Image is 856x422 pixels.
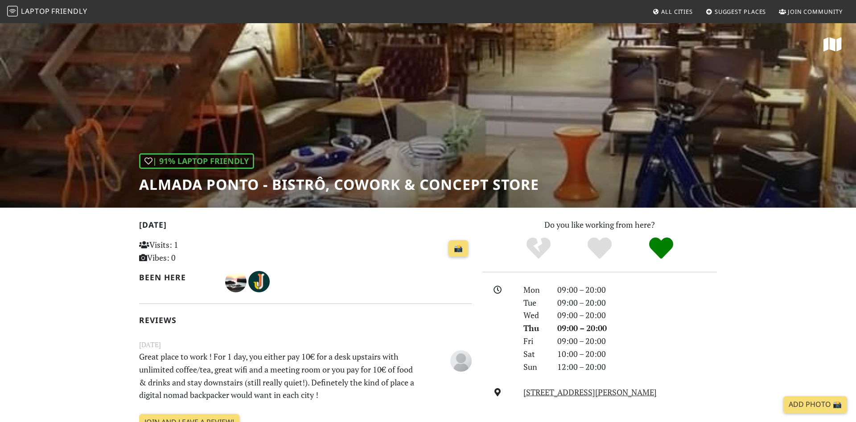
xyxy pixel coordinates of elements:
a: Join Community [775,4,846,20]
span: Nuno [225,275,248,286]
div: 09:00 – 20:00 [552,296,722,309]
span: Laptop [21,6,50,16]
p: Visits: 1 Vibes: 0 [139,238,243,264]
div: 09:00 – 20:00 [552,322,722,335]
div: No [508,236,569,261]
div: 10:00 – 20:00 [552,348,722,361]
div: Mon [518,283,552,296]
div: | 91% Laptop Friendly [139,153,254,169]
h2: Reviews [139,315,472,325]
a: [STREET_ADDRESS][PERSON_NAME] [523,387,657,397]
h2: [DATE] [139,220,472,233]
img: 3143-nuno.jpg [225,271,247,292]
a: Suggest Places [702,4,770,20]
p: Do you like working from here? [482,218,717,231]
span: Anonymous [450,354,472,365]
div: Fri [518,335,552,348]
div: Tue [518,296,552,309]
img: blank-535327c66bd565773addf3077783bbfce4b00ec00e9fd257753287c682c7fa38.png [450,350,472,372]
a: All Cities [649,4,696,20]
a: 📸 [449,240,468,257]
div: Wed [518,309,552,322]
small: [DATE] [134,339,477,350]
h2: Been here [139,273,214,282]
span: Suggest Places [715,8,766,16]
div: Thu [518,322,552,335]
div: Definitely! [630,236,692,261]
img: LaptopFriendly [7,6,18,16]
h1: Almada Ponto - Bistrô, Cowork & Concept Store [139,176,539,193]
div: Sat [518,348,552,361]
div: 09:00 – 20:00 [552,335,722,348]
div: 09:00 – 20:00 [552,309,722,322]
span: Friendly [51,6,87,16]
span: All Cities [661,8,693,16]
div: 12:00 – 20:00 [552,361,722,373]
a: LaptopFriendly LaptopFriendly [7,4,87,20]
span: Join Community [788,8,843,16]
span: Jennifer Ho [248,275,270,286]
div: Sun [518,361,552,373]
p: Great place to work ! For 1 day, you either pay 10€ for a desk upstairs with unlimited coffee/tea... [134,350,420,402]
a: Add Photo 📸 [783,396,847,413]
div: Yes [569,236,630,261]
img: 3159-jennifer.jpg [248,271,270,292]
div: 09:00 – 20:00 [552,283,722,296]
